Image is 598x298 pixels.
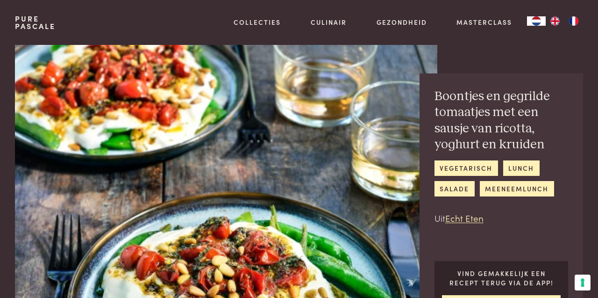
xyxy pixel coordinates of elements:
a: vegetarisch [434,160,498,176]
a: PurePascale [15,15,56,30]
a: EN [546,16,564,26]
a: Echt Eten [445,211,484,224]
h2: Boontjes en gegrilde tomaatjes met een sausje van ricotta, yoghurt en kruiden [434,88,568,153]
a: Masterclass [456,17,512,27]
aside: Language selected: Nederlands [527,16,583,26]
a: lunch [503,160,540,176]
a: Collecties [234,17,281,27]
a: meeneemlunch [480,181,554,196]
ul: Language list [546,16,583,26]
a: FR [564,16,583,26]
div: Language [527,16,546,26]
p: Vind gemakkelijk een recept terug via de app! [442,269,561,288]
a: salade [434,181,475,196]
a: Culinair [311,17,347,27]
a: NL [527,16,546,26]
p: Uit [434,211,568,225]
button: Uw voorkeuren voor toestemming voor trackingtechnologieën [575,275,591,291]
a: Gezondheid [377,17,427,27]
